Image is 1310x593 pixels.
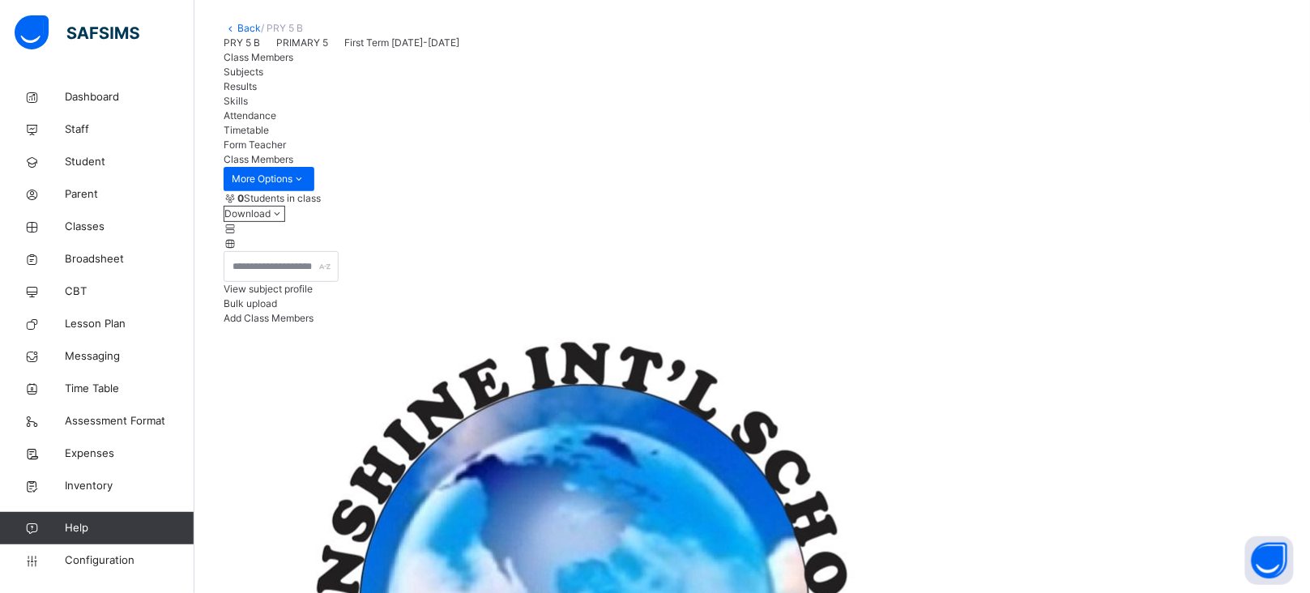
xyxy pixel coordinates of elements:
[65,478,194,494] span: Inventory
[224,66,263,78] span: Subjects
[237,191,321,206] span: Students in class
[15,15,139,49] img: safsims
[65,316,194,332] span: Lesson Plan
[65,446,194,462] span: Expenses
[237,22,261,34] a: Back
[224,139,286,151] span: Form Teacher
[65,348,194,365] span: Messaging
[224,283,313,295] span: View subject profile
[65,552,194,569] span: Configuration
[224,124,269,136] span: Timetable
[344,36,459,49] span: First Term [DATE]-[DATE]
[65,251,194,267] span: Broadsheet
[1245,536,1294,585] button: Open asap
[224,80,257,92] span: Results
[224,51,293,63] span: Class Members
[232,172,306,186] span: More Options
[65,89,194,105] span: Dashboard
[224,36,260,49] span: PRY 5 B
[65,122,194,138] span: Staff
[65,520,194,536] span: Help
[224,207,271,220] span: Download
[65,413,194,429] span: Assessment Format
[224,297,277,309] span: Bulk upload
[224,95,248,107] span: Skills
[224,109,276,122] span: Attendance
[65,219,194,235] span: Classes
[276,36,328,49] span: PRIMARY 5
[65,284,194,300] span: CBT
[65,186,194,203] span: Parent
[224,153,293,165] span: Class Members
[65,154,194,170] span: Student
[237,192,244,204] b: 0
[65,381,194,397] span: Time Table
[261,22,303,34] span: / PRY 5 B
[224,312,314,324] span: Add Class Members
